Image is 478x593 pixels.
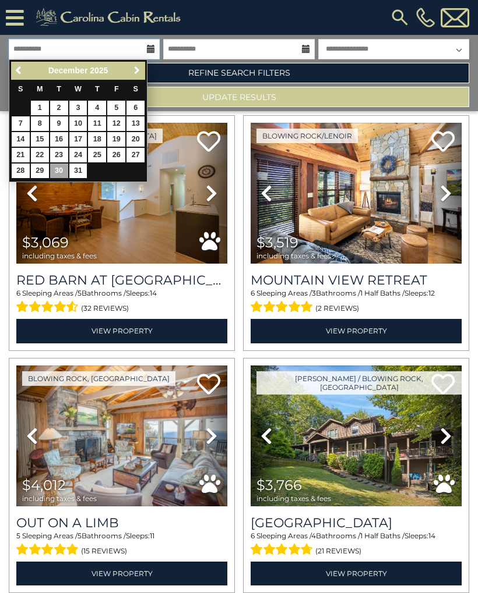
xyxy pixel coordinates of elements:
[75,85,82,93] span: Wednesday
[129,63,144,78] a: Next
[12,132,30,147] a: 14
[69,101,87,115] a: 3
[9,63,469,83] a: Refine Search Filters
[22,477,66,493] span: $4,012
[22,371,175,386] a: Blowing Rock, [GEOGRAPHIC_DATA]
[31,101,49,115] a: 1
[251,531,462,559] div: Sleeping Areas / Bathrooms / Sleeps:
[16,289,20,297] span: 6
[16,123,227,264] img: thumbnail_163263139.jpeg
[81,301,129,316] span: (32 reviews)
[431,130,455,155] a: Add to favorites
[78,289,82,297] span: 5
[31,132,49,147] a: 15
[81,544,127,559] span: (15 reviews)
[107,101,125,115] a: 5
[126,148,145,162] a: 27
[50,132,68,147] a: 16
[132,66,142,75] span: Next
[150,289,157,297] span: 14
[251,289,255,297] span: 6
[312,289,316,297] span: 3
[251,515,462,531] h3: Heavenly Manor
[12,164,30,178] a: 28
[22,252,97,260] span: including taxes & fees
[16,272,227,288] h3: Red Barn at Tiffanys Estate
[256,477,302,493] span: $3,766
[69,164,87,178] a: 31
[48,66,88,75] span: December
[78,531,82,540] span: 5
[251,531,255,540] span: 6
[251,515,462,531] a: [GEOGRAPHIC_DATA]
[30,6,191,29] img: Khaki-logo.png
[31,148,49,162] a: 22
[256,495,331,502] span: including taxes & fees
[428,289,435,297] span: 12
[90,66,108,75] span: 2025
[251,319,462,343] a: View Property
[126,116,145,131] a: 13
[95,85,100,93] span: Thursday
[256,234,298,251] span: $3,519
[311,531,316,540] span: 4
[360,531,405,540] span: 1 Half Baths /
[360,289,405,297] span: 1 Half Baths /
[12,116,30,131] a: 7
[16,319,227,343] a: View Property
[16,531,227,559] div: Sleeping Areas / Bathrooms / Sleeps:
[107,116,125,131] a: 12
[16,365,227,507] img: thumbnail_163266080.jpeg
[251,562,462,585] a: View Property
[50,101,68,115] a: 2
[133,85,138,93] span: Saturday
[31,164,49,178] a: 29
[50,148,68,162] a: 23
[15,66,24,75] span: Previous
[88,101,106,115] a: 4
[197,130,220,155] a: Add to favorites
[69,116,87,131] a: 10
[251,272,462,288] a: Mountain View Retreat
[50,164,68,178] a: 30
[88,116,106,131] a: 11
[69,132,87,147] a: 17
[315,301,359,316] span: (2 reviews)
[114,85,119,93] span: Friday
[37,85,43,93] span: Monday
[256,252,331,260] span: including taxes & fees
[197,372,220,397] a: Add to favorites
[88,148,106,162] a: 25
[69,148,87,162] a: 24
[16,288,227,316] div: Sleeping Areas / Bathrooms / Sleeps:
[315,544,361,559] span: (21 reviews)
[389,7,410,28] img: search-regular.svg
[12,63,27,78] a: Previous
[16,531,20,540] span: 5
[107,148,125,162] a: 26
[12,148,30,162] a: 21
[16,515,227,531] a: Out On A Limb
[16,272,227,288] a: Red Barn at [GEOGRAPHIC_DATA]
[57,85,61,93] span: Tuesday
[150,531,154,540] span: 11
[413,8,438,27] a: [PHONE_NUMBER]
[428,531,435,540] span: 14
[18,85,23,93] span: Sunday
[9,87,469,107] button: Update Results
[22,234,69,251] span: $3,069
[50,116,68,131] a: 9
[22,495,97,502] span: including taxes & fees
[16,562,227,585] a: View Property
[256,129,358,143] a: Blowing Rock/Lenoir
[251,288,462,316] div: Sleeping Areas / Bathrooms / Sleeps:
[88,132,106,147] a: 18
[126,132,145,147] a: 20
[251,365,462,507] img: thumbnail_167126455.jpeg
[251,123,462,264] img: thumbnail_163277321.jpeg
[256,371,462,395] a: [PERSON_NAME] / Blowing Rock, [GEOGRAPHIC_DATA]
[31,116,49,131] a: 8
[107,132,125,147] a: 19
